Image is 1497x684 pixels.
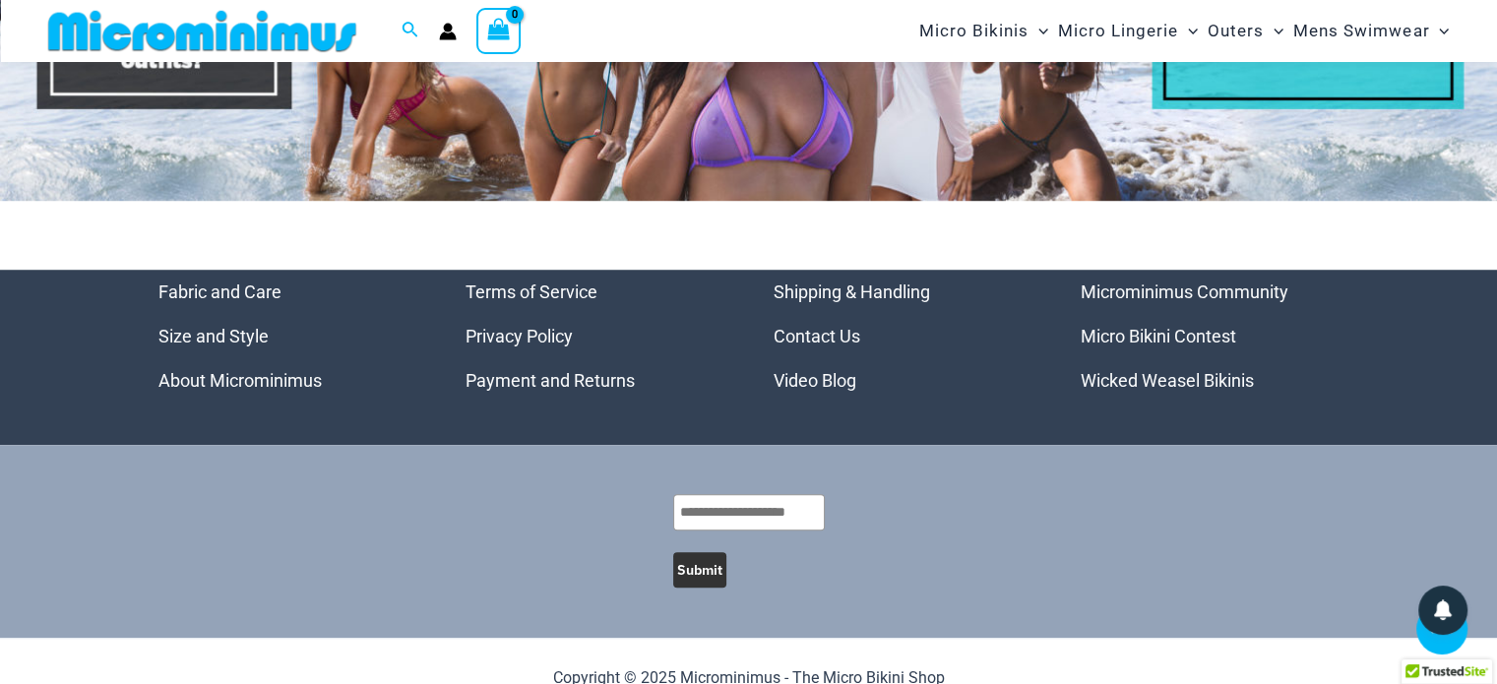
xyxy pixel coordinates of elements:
[466,281,597,302] a: Terms of Service
[40,9,364,53] img: MM SHOP LOGO FLAT
[1208,6,1264,56] span: Outers
[158,326,269,346] a: Size and Style
[1081,270,1340,403] aside: Footer Widget 4
[1293,6,1429,56] span: Mens Swimwear
[1081,370,1254,391] a: Wicked Weasel Bikinis
[476,8,522,53] a: View Shopping Cart, empty
[1081,326,1236,346] a: Micro Bikini Contest
[919,6,1029,56] span: Micro Bikinis
[466,270,724,403] aside: Footer Widget 2
[1058,6,1178,56] span: Micro Lingerie
[1203,6,1288,56] a: OutersMenu ToggleMenu Toggle
[1053,6,1203,56] a: Micro LingerieMenu ToggleMenu Toggle
[158,270,417,403] nav: Menu
[1429,6,1449,56] span: Menu Toggle
[1081,270,1340,403] nav: Menu
[466,270,724,403] nav: Menu
[1178,6,1198,56] span: Menu Toggle
[158,270,417,403] aside: Footer Widget 1
[466,326,573,346] a: Privacy Policy
[673,552,726,588] button: Submit
[158,281,281,302] a: Fabric and Care
[439,23,457,40] a: Account icon link
[914,6,1053,56] a: Micro BikinisMenu ToggleMenu Toggle
[774,326,860,346] a: Contact Us
[402,19,419,43] a: Search icon link
[774,270,1032,403] aside: Footer Widget 3
[1288,6,1454,56] a: Mens SwimwearMenu ToggleMenu Toggle
[774,370,856,391] a: Video Blog
[774,281,930,302] a: Shipping & Handling
[1081,281,1288,302] a: Microminimus Community
[466,370,635,391] a: Payment and Returns
[1264,6,1283,56] span: Menu Toggle
[158,370,322,391] a: About Microminimus
[1029,6,1048,56] span: Menu Toggle
[911,3,1458,59] nav: Site Navigation
[774,270,1032,403] nav: Menu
